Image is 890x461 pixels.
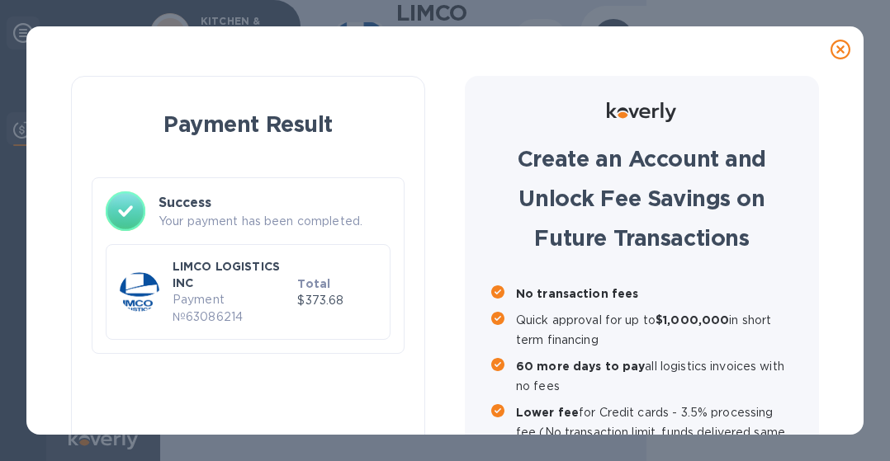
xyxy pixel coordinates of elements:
h3: Success [159,193,391,213]
p: Your payment has been completed. [159,213,391,230]
b: Lower fee [516,406,579,419]
img: Logo [607,102,676,122]
p: Quick approval for up to in short term financing [516,310,793,350]
h1: Create an Account and Unlock Fee Savings on Future Transactions [491,139,793,257]
p: $373.68 [297,292,376,309]
b: 60 more days to pay [516,360,646,373]
b: No transaction fees [516,287,639,300]
b: $1,000,000 [656,313,729,327]
p: Payment № 63086214 [173,291,291,326]
p: all logistics invoices with no fees [516,356,793,396]
h1: Payment Result [98,103,398,144]
p: LIMCO LOGISTICS INC [173,258,291,291]
b: Total [297,277,330,290]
